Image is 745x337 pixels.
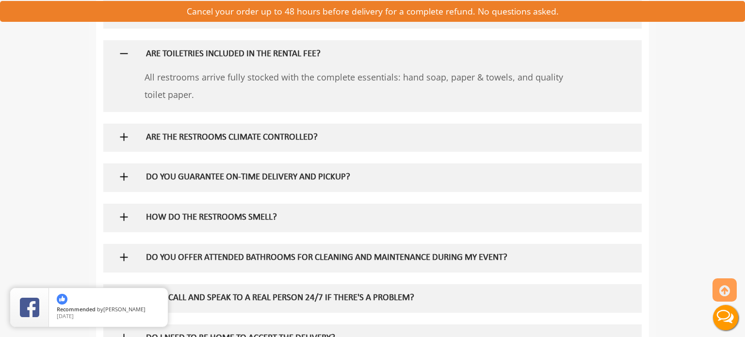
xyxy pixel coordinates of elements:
[57,306,160,313] span: by
[118,211,130,223] img: plus icon sign
[20,298,39,317] img: Review Rating
[118,251,130,263] img: plus icon sign
[118,131,130,143] img: plus icon sign
[146,49,568,60] h5: ARE TOILETRIES INCLUDED IN THE RENTAL FEE?
[103,305,146,313] span: [PERSON_NAME]
[146,173,568,183] h5: DO YOU GUARANTEE ON-TIME DELIVERY AND PICKUP?
[145,68,583,103] p: All restrooms arrive fully stocked with the complete essentials: hand soap, paper & towels, and q...
[146,293,568,304] h5: CAN I CALL AND SPEAK TO A REAL PERSON 24/7 IF THERE'S A PROBLEM?
[57,305,96,313] span: Recommended
[706,298,745,337] button: Live Chat
[146,213,568,223] h5: HOW DO THE RESTROOMS SMELL?
[146,133,568,143] h5: ARE THE RESTROOMS CLIMATE CONTROLLED?
[146,253,568,263] h5: DO YOU OFFER ATTENDED BATHROOMS FOR CLEANING AND MAINTENANCE DURING MY EVENT?
[118,48,130,60] img: plus icon sign
[118,171,130,183] img: plus icon sign
[57,312,74,320] span: [DATE]
[57,294,67,305] img: thumbs up icon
